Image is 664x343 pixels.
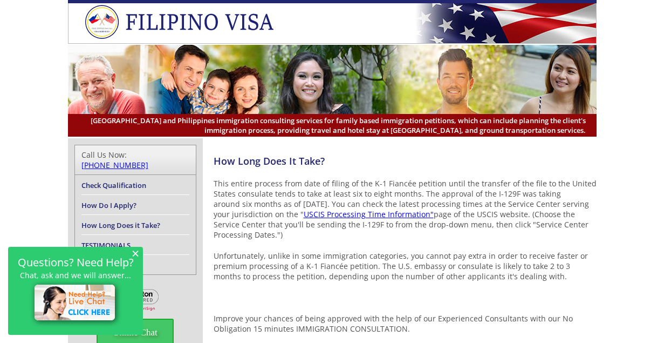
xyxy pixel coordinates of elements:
[79,116,586,135] span: [GEOGRAPHIC_DATA] and Philippines immigration consulting services for family based immigration pe...
[81,240,131,250] a: TESTIMONIALS
[81,180,146,190] a: Check Qualification
[30,280,122,327] img: live-chat-icon.png
[214,251,597,281] p: Unfortunately, unlike in some immigration categories, you cannot pay extra in order to receive fa...
[132,248,139,258] span: ×
[304,209,434,219] a: USCIS Processing Time Information"
[81,220,160,230] a: How Long Does it Take?
[214,178,597,240] p: This entire process from date of filing of the K-1 Fiancée petition until the transfer of the fil...
[214,154,597,167] h4: How Long Does It Take?
[81,150,189,170] div: Call Us Now:
[81,160,148,170] a: [PHONE_NUMBER]
[13,271,138,280] p: Chat, ask and we will answer...
[13,258,138,267] h2: Questions? Need Help?
[81,200,136,210] a: How Do I Apply?
[214,313,597,334] p: Improve your chances of being approved with the help of our Experienced Consultants with our No O...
